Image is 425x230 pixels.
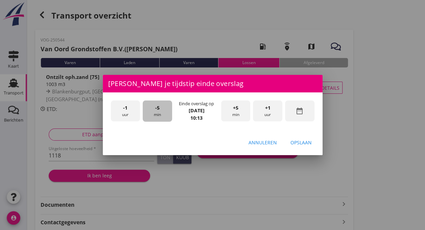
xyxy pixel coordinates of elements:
[253,100,282,122] div: uur
[111,100,140,122] div: uur
[179,100,214,107] div: Einde overslag op
[290,139,312,146] div: Opslaan
[189,107,205,114] strong: [DATE]
[249,139,277,146] div: Annuleren
[123,104,127,112] span: -1
[285,136,317,148] button: Opslaan
[143,100,172,122] div: min
[221,100,251,122] div: min
[243,136,282,148] button: Annuleren
[103,75,323,92] div: [PERSON_NAME] je tijdstip einde overslag
[233,104,238,112] span: +5
[155,104,160,112] span: -5
[296,107,304,115] i: date_range
[190,115,203,121] strong: 10:13
[265,104,270,112] span: +1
